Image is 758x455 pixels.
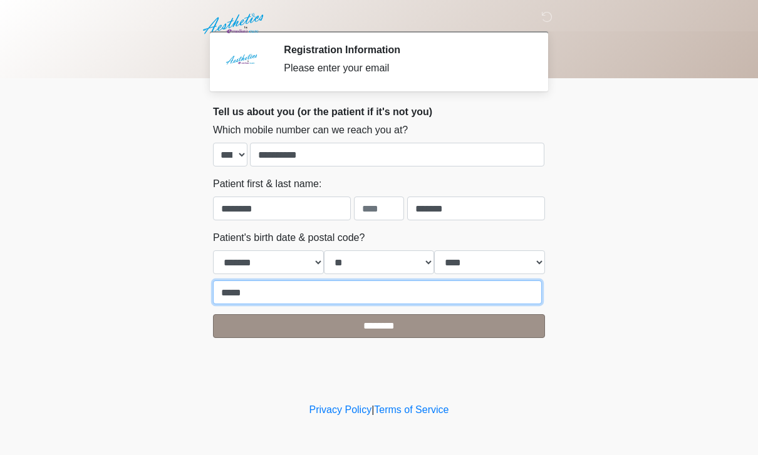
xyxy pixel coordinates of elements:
label: Which mobile number can we reach you at? [213,123,408,138]
img: Aesthetics by Emediate Cure Logo [200,9,269,38]
a: Privacy Policy [309,404,372,415]
h2: Registration Information [284,44,526,56]
div: Please enter your email [284,61,526,76]
h2: Tell us about you (or the patient if it's not you) [213,106,545,118]
label: Patient's birth date & postal code? [213,230,365,245]
a: | [371,404,374,415]
a: Terms of Service [374,404,449,415]
img: Agent Avatar [222,44,260,81]
label: Patient first & last name: [213,176,321,192]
